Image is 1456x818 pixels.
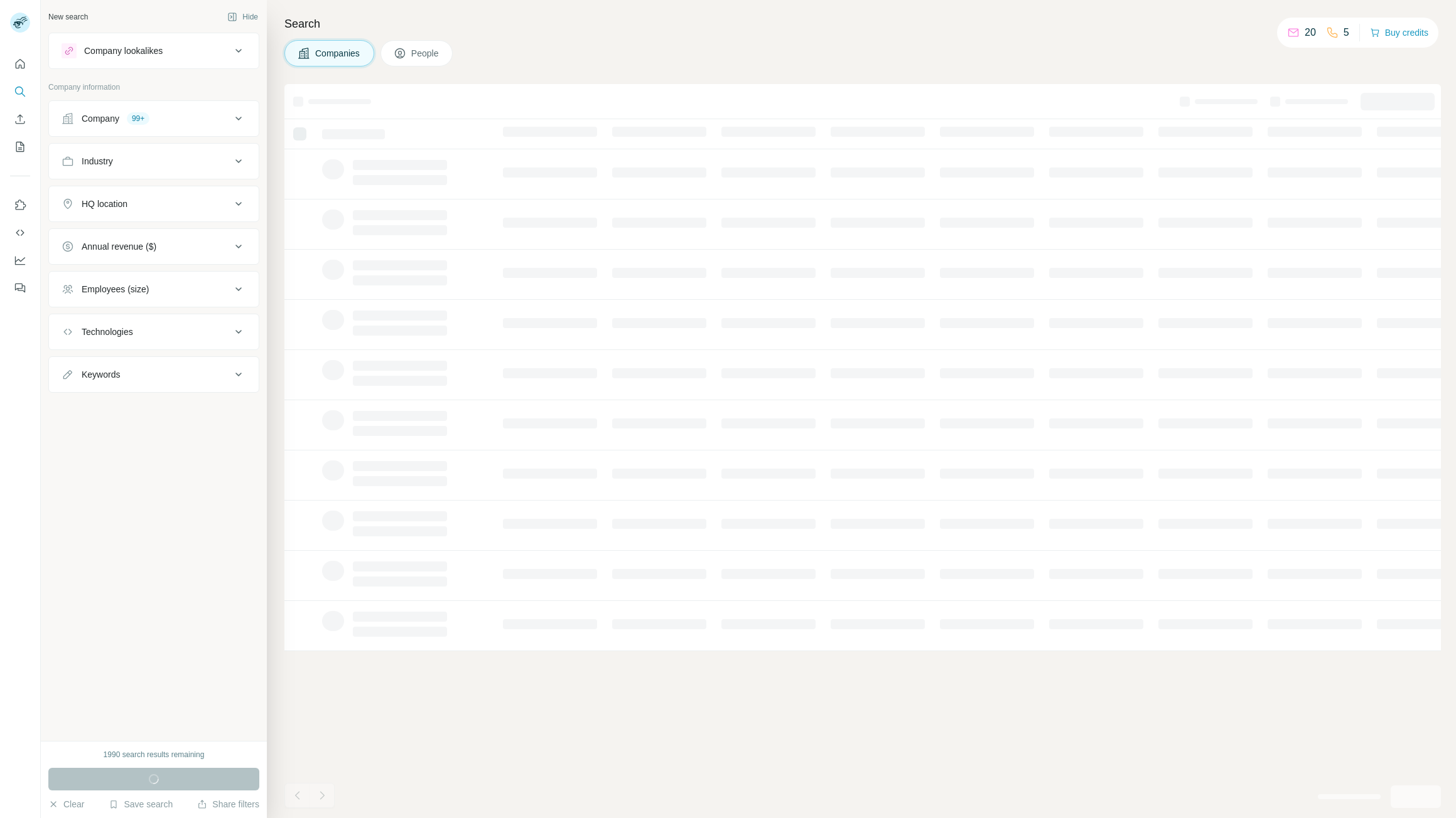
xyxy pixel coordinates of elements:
div: New search [48,11,88,23]
button: Quick start [10,53,30,75]
div: 1990 search results remaining [104,749,205,760]
button: Employees (size) [49,274,259,304]
div: HQ location [82,198,127,210]
button: Company99+ [49,104,259,134]
button: Clear [48,798,84,810]
div: Annual revenue ($) [82,240,156,253]
button: Save search [109,798,173,810]
p: 20 [1305,25,1316,40]
button: Search [10,80,30,103]
div: Company lookalikes [84,45,163,57]
p: Company information [48,82,259,93]
p: 5 [1344,25,1349,40]
button: My lists [10,135,30,158]
div: Company [82,112,119,125]
button: Use Surfe on LinkedIn [10,194,30,216]
div: Technologies [82,326,133,338]
button: Share filters [197,798,259,810]
h4: Search [284,15,1441,33]
button: Buy credits [1370,24,1428,41]
button: Annual revenue ($) [49,231,259,262]
button: Industry [49,146,259,176]
button: Keywords [49,359,259,390]
button: Use Surfe API [10,221,30,244]
button: Enrich CSV [10,108,30,130]
button: Company lookalikes [49,36,259,66]
button: Feedback [10,277,30,299]
div: Keywords [82,368,120,381]
div: 99+ [127,113,149,124]
button: HQ location [49,189,259,219]
button: Dashboard [10,249,30,272]
button: Hide [218,8,267,26]
span: People [411,47,440,60]
span: Companies [315,47,361,60]
div: Employees (size) [82,283,149,295]
div: Industry [82,155,113,167]
button: Technologies [49,317,259,347]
